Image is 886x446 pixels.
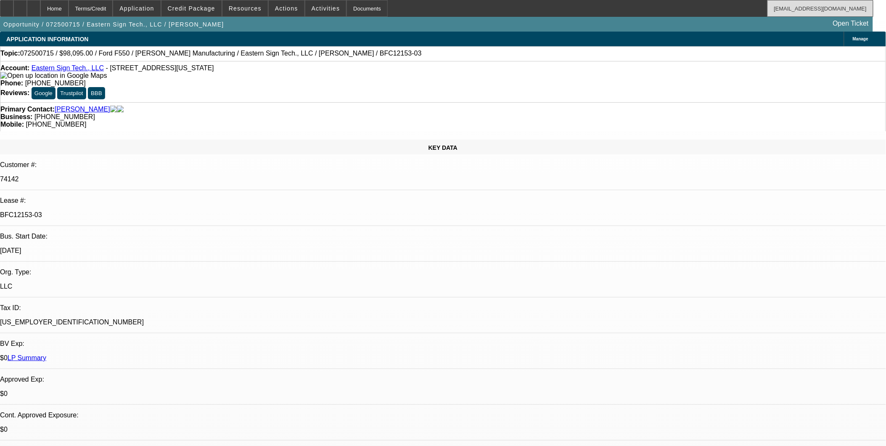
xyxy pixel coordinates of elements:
[168,5,215,12] span: Credit Package
[110,106,117,113] img: facebook-icon.png
[853,37,868,41] span: Manage
[0,106,55,113] strong: Primary Contact:
[229,5,262,12] span: Resources
[32,87,56,99] button: Google
[6,36,88,42] span: APPLICATION INFORMATION
[0,64,29,72] strong: Account:
[0,80,23,87] strong: Phone:
[8,354,46,361] a: LP Summary
[312,5,340,12] span: Activities
[57,87,86,99] button: Trustpilot
[222,0,268,16] button: Resources
[26,121,86,128] span: [PHONE_NUMBER]
[830,16,872,31] a: Open Ticket
[117,106,124,113] img: linkedin-icon.png
[0,72,107,79] a: View Google Maps
[34,113,95,120] span: [PHONE_NUMBER]
[0,113,32,120] strong: Business:
[32,64,104,72] a: Eastern Sign Tech., LLC
[305,0,346,16] button: Activities
[275,5,298,12] span: Actions
[20,50,422,57] span: 072500715 / $98,095.00 / Ford F550 / [PERSON_NAME] Manufacturing / Eastern Sign Tech., LLC / [PER...
[0,72,107,80] img: Open up location in Google Maps
[119,5,154,12] span: Application
[55,106,110,113] a: [PERSON_NAME]
[25,80,86,87] span: [PHONE_NUMBER]
[0,89,29,96] strong: Reviews:
[113,0,160,16] button: Application
[106,64,214,72] span: - [STREET_ADDRESS][US_STATE]
[0,121,24,128] strong: Mobile:
[3,21,224,28] span: Opportunity / 072500715 / Eastern Sign Tech., LLC / [PERSON_NAME]
[428,144,458,151] span: KEY DATA
[269,0,304,16] button: Actions
[88,87,105,99] button: BBB
[161,0,222,16] button: Credit Package
[0,50,20,57] strong: Topic:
